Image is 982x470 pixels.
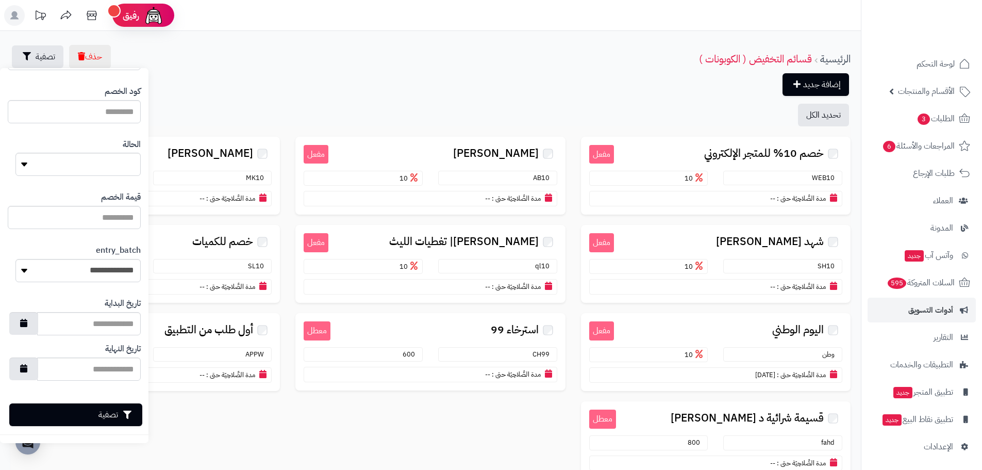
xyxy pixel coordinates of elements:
[105,298,141,310] label: تاريخ البداية
[890,358,953,372] span: التطبيقات والخدمات
[783,73,849,96] a: إضافة جديد
[492,369,541,379] small: مدة الصَّلاحِيَة حتى :
[685,350,705,360] span: 10
[868,298,976,322] a: أدوات التسويق
[581,225,851,303] a: مفعل شهد [PERSON_NAME] SH10 10 مدة الصَّلاحِيَة حتى : --
[581,137,851,215] a: مفعل خصم 10% للمتجر الإلكتروني WEB10 10 مدة الصَّلاحِيَة حتى : --
[199,193,205,203] span: --
[898,84,955,99] span: الأقسام والمنتجات
[822,349,840,359] small: وطن
[918,114,930,125] span: 3
[704,148,824,159] span: خصم 10% للمتجر الإلكتروني
[206,282,255,291] small: مدة الصَّلاحِيَة حتى :
[535,261,555,271] small: ql10
[930,221,953,235] span: المدونة
[206,370,255,380] small: مدة الصَّلاحِيَة حتى :
[868,270,976,295] a: السلات المتروكة595
[881,412,953,427] span: تطبيق نقاط البيع
[777,458,826,468] small: مدة الصَّلاحِيَة حتى :
[389,236,539,248] span: [PERSON_NAME]| تغطيات الليث
[12,45,63,68] button: تصفية
[105,343,141,355] label: تاريخ النهاية
[893,387,912,398] span: جديد
[812,173,840,183] small: WEB10
[685,262,705,271] span: 10
[868,52,976,76] a: لوحة التحكم
[248,261,269,271] small: SL10
[917,57,955,71] span: لوحة التحكم
[589,233,614,252] small: مفعل
[777,370,826,380] small: مدة الصَّلاحِيَة حتى :
[206,193,255,203] small: مدة الصَّلاحِيَة حتى :
[770,282,775,291] span: --
[492,193,541,203] small: مدة الصَّلاحِيَة حتى :
[777,193,826,203] small: مدة الصَّلاحِيَة حتى :
[671,412,824,424] span: قسيمة شرائية د [PERSON_NAME]
[245,349,269,359] small: APPW
[453,148,539,159] span: [PERSON_NAME]
[304,233,328,252] small: مفعل
[581,313,851,391] a: مفعل اليوم الوطني وطن 10 مدة الصَّلاحِيَة حتى : [DATE]
[868,134,976,158] a: المراجعات والأسئلة6
[168,148,253,159] span: [PERSON_NAME]
[770,458,775,468] span: --
[820,51,851,67] a: الرئيسية
[908,303,953,317] span: أدوات التسويق
[295,137,565,215] a: مفعل [PERSON_NAME] AB10 10 مدة الصَّلاحِيَة حتى : --
[798,104,849,126] button: تحديد الكل
[304,321,330,341] small: معطل
[772,324,824,336] span: اليوم الوطني
[589,145,614,164] small: مفعل
[912,24,972,45] img: logo-2.png
[770,193,775,203] span: --
[905,250,924,262] span: جديد
[777,282,826,291] small: مدة الصَّلاحِيَة حتى :
[192,236,253,248] span: خصم للكميات
[883,414,902,426] span: جديد
[485,282,490,291] span: --
[485,369,490,379] span: --
[492,282,541,291] small: مدة الصَّلاحِيَة حتى :
[485,193,490,203] span: --
[36,51,55,63] span: تصفية
[868,243,976,268] a: وآتس آبجديد
[883,141,896,153] span: 6
[532,349,555,359] small: CH99
[868,106,976,131] a: الطلبات3
[818,261,840,271] small: SH10
[868,407,976,432] a: تطبيق نقاط البيعجديد
[688,437,705,447] span: 800
[400,262,420,271] span: 10
[295,313,565,391] a: معطل استرخاء 99 CH99 600 مدة الصَّلاحِيَة حتى : --
[295,225,565,303] a: مفعل [PERSON_NAME]| تغطيات الليث ql10 10 مدة الصَّلاحِيَة حتى : --
[882,139,955,153] span: المراجعات والأسئلة
[27,5,53,28] a: تحديثات المنصة
[821,437,840,447] small: fahd
[699,51,812,67] a: قسائم التخفيض ( الكوبونات )
[533,173,555,183] small: AB10
[199,282,205,291] span: --
[69,45,111,69] button: حذف
[685,173,705,183] span: 10
[868,216,976,240] a: المدونة
[246,173,269,183] small: MK10
[904,248,953,263] span: وآتس آب
[892,385,953,399] span: تطبيق المتجر
[755,370,775,380] span: [DATE]
[868,380,976,404] a: تطبيق المتجرجديد
[400,173,420,183] span: 10
[887,275,955,290] span: السلات المتروكة
[933,193,953,208] span: العملاء
[101,191,141,203] label: قيمة الخصم
[123,9,139,22] span: رفيق
[934,330,953,345] span: التقارير
[105,86,141,98] label: كود الخصم
[164,324,253,336] span: أول طلب من التطبيق
[868,352,976,377] a: التطبيقات والخدمات
[589,410,616,429] small: معطل
[9,403,142,426] button: تصفية
[304,145,328,164] small: مفعل
[199,370,205,380] span: --
[123,139,141,151] label: الحالة
[917,111,955,126] span: الطلبات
